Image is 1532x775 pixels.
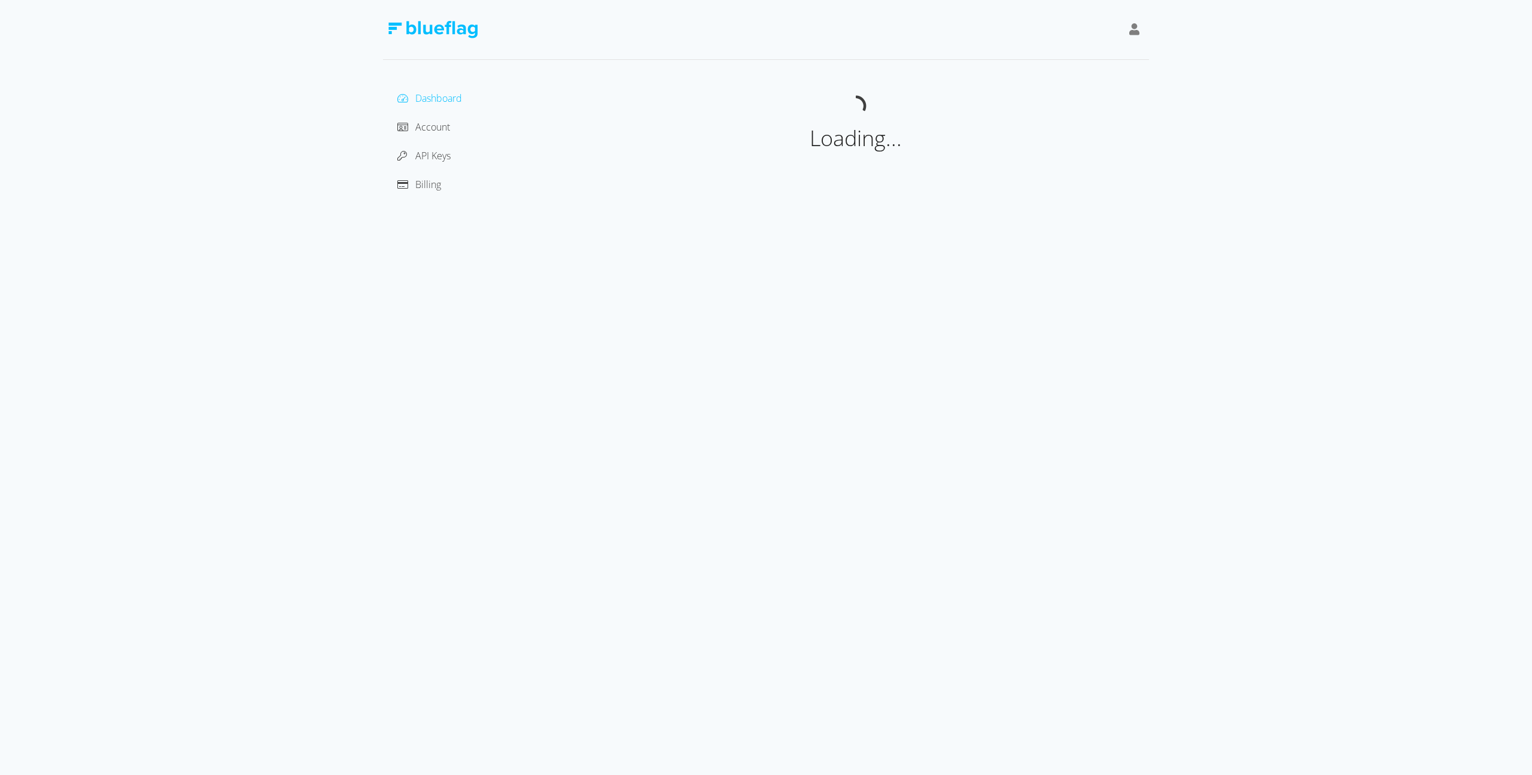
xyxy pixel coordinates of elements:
[397,92,462,105] a: Dashboard
[415,149,451,162] span: API Keys
[388,21,478,38] img: Blue Flag Logo
[415,92,462,105] span: Dashboard
[397,149,451,162] a: API Keys
[415,178,441,191] span: Billing
[810,123,902,153] span: Loading...
[415,120,450,134] span: Account
[397,178,441,191] a: Billing
[397,120,450,134] a: Account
